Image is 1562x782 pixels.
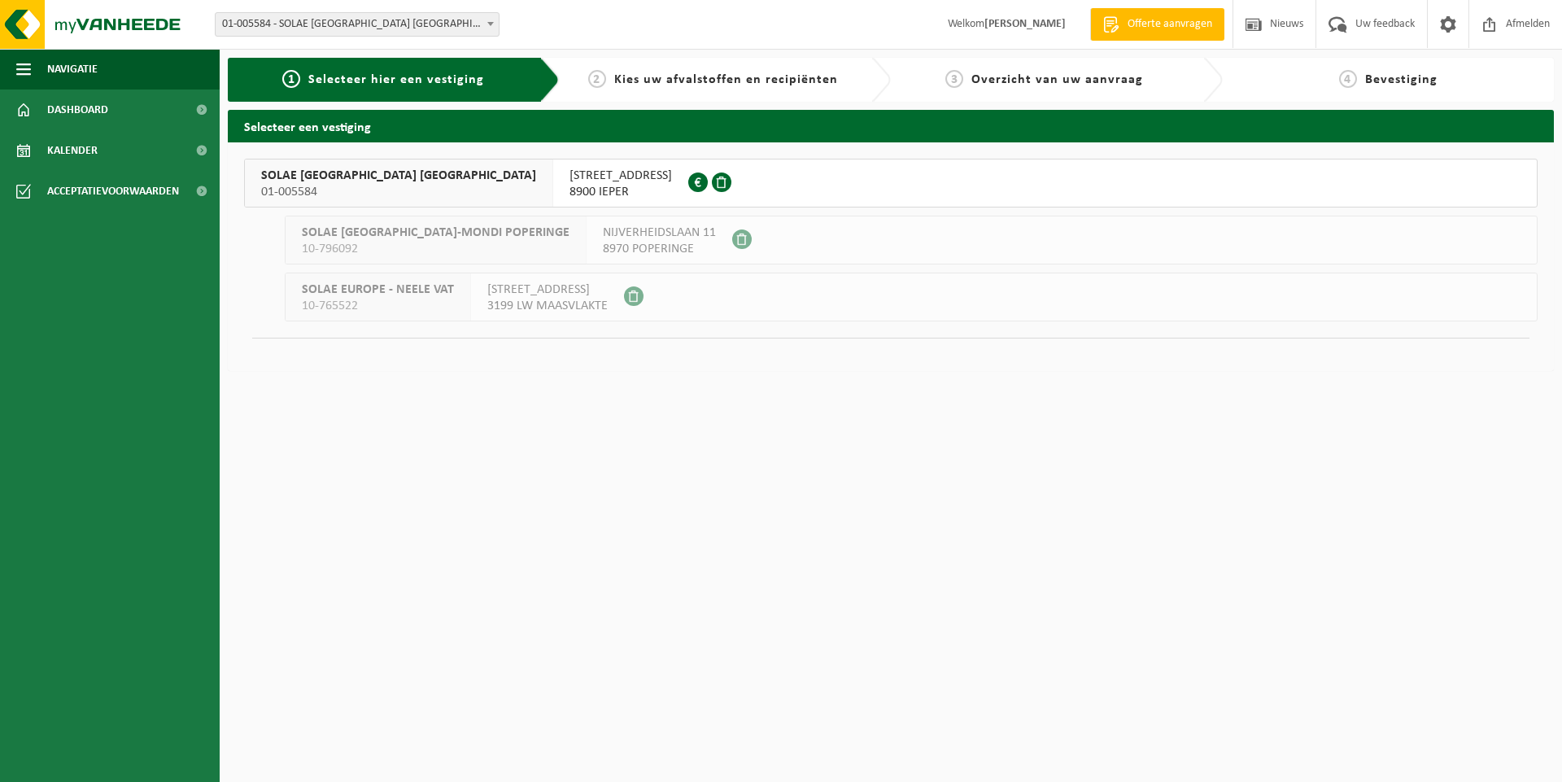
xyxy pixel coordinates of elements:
[47,171,179,212] span: Acceptatievoorwaarden
[945,70,963,88] span: 3
[302,298,454,314] span: 10-765522
[1124,16,1216,33] span: Offerte aanvragen
[302,241,569,257] span: 10-796092
[47,49,98,90] span: Navigatie
[603,225,716,241] span: NIJVERHEIDSLAAN 11
[1090,8,1224,41] a: Offerte aanvragen
[261,184,536,200] span: 01-005584
[487,282,608,298] span: [STREET_ADDRESS]
[569,184,672,200] span: 8900 IEPER
[1365,73,1438,86] span: Bevestiging
[308,73,484,86] span: Selecteer hier een vestiging
[984,18,1066,30] strong: [PERSON_NAME]
[47,90,108,130] span: Dashboard
[302,282,454,298] span: SOLAE EUROPE - NEELE VAT
[569,168,672,184] span: [STREET_ADDRESS]
[487,298,608,314] span: 3199 LW MAASVLAKTE
[614,73,838,86] span: Kies uw afvalstoffen en recipiënten
[971,73,1143,86] span: Overzicht van uw aanvraag
[228,110,1554,142] h2: Selecteer een vestiging
[282,70,300,88] span: 1
[215,12,500,37] span: 01-005584 - SOLAE BELGIUM NV - IEPER
[47,130,98,171] span: Kalender
[603,241,716,257] span: 8970 POPERINGE
[1339,70,1357,88] span: 4
[302,225,569,241] span: SOLAE [GEOGRAPHIC_DATA]-MONDI POPERINGE
[244,159,1538,208] button: SOLAE [GEOGRAPHIC_DATA] [GEOGRAPHIC_DATA] 01-005584 [STREET_ADDRESS]8900 IEPER
[216,13,499,36] span: 01-005584 - SOLAE BELGIUM NV - IEPER
[588,70,606,88] span: 2
[261,168,536,184] span: SOLAE [GEOGRAPHIC_DATA] [GEOGRAPHIC_DATA]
